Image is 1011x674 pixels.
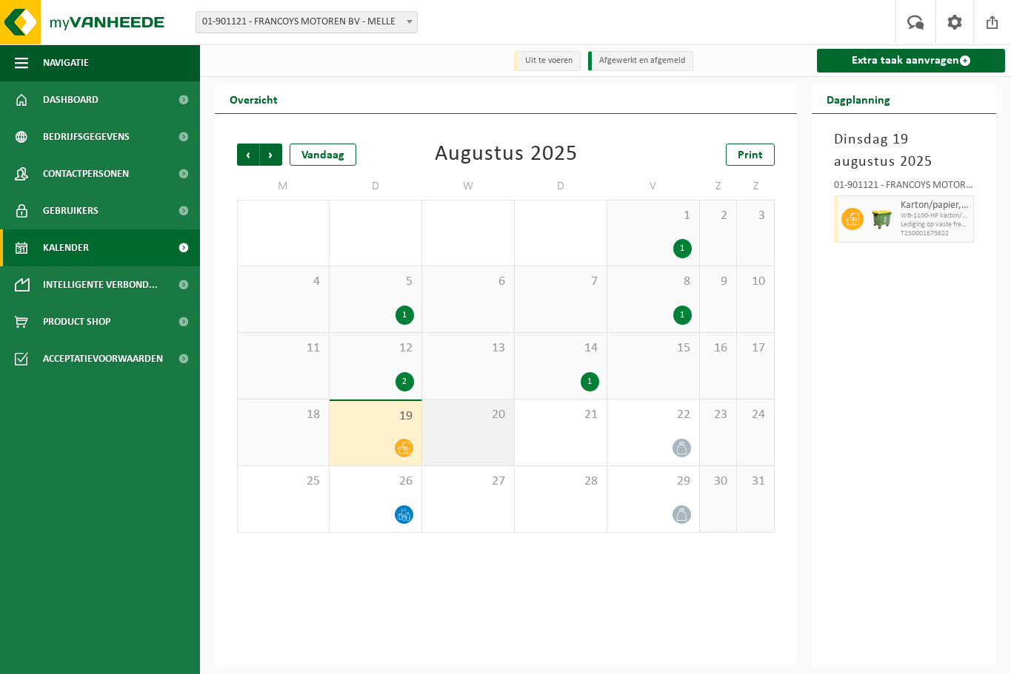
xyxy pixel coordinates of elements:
span: 20 [430,407,507,423]
span: Print [738,149,763,161]
span: 3 [744,208,767,224]
span: 13 [430,340,507,357]
span: 15 [615,340,692,357]
span: 22 [615,407,692,423]
span: 27 [430,474,507,490]
div: Vandaag [290,144,356,166]
a: Extra taak aanvragen [817,49,1005,73]
td: D [330,173,422,200]
span: 11 [245,340,321,357]
span: Volgende [260,144,282,166]
div: 1 [396,306,414,325]
span: 5 [337,274,414,290]
span: Navigatie [43,44,89,81]
span: 18 [245,407,321,423]
span: 6 [430,274,507,290]
span: Bedrijfsgegevens [43,118,130,155]
span: 24 [744,407,767,423]
span: 16 [707,340,730,357]
span: 28 [522,474,599,490]
h2: Dagplanning [812,84,905,113]
div: 2 [396,372,414,391]
span: 7 [522,274,599,290]
span: Lediging op vaste frequentie [901,220,970,229]
span: 9 [707,274,730,290]
span: 01-901121 - FRANCOYS MOTOREN BV - MELLE [196,11,418,33]
td: Z [700,173,738,200]
li: Uit te voeren [514,51,581,71]
span: 8 [615,274,692,290]
span: 2 [707,208,730,224]
span: 30 [707,474,730,490]
span: 23 [707,407,730,423]
span: 01-901121 - FRANCOYS MOTOREN BV - MELLE [196,12,417,33]
span: Karton/papier, los (bedrijven) [901,200,970,212]
span: Intelligente verbond... [43,266,158,303]
div: Augustus 2025 [435,144,578,166]
span: 29 [615,474,692,490]
span: 10 [744,274,767,290]
span: 12 [337,340,414,357]
span: T250001675622 [901,229,970,238]
span: 26 [337,474,414,490]
img: WB-1100-HPE-GN-50 [871,208,893,230]
span: 25 [245,474,321,490]
div: 01-901121 - FRANCOYS MOTOREN BV - MELLE [834,181,974,195]
span: 17 [744,340,767,357]
span: Gebruikers [43,192,99,229]
li: Afgewerkt en afgemeld [588,51,693,71]
span: 1 [615,208,692,224]
div: 1 [581,372,599,391]
span: Product Shop [43,303,110,340]
span: Acceptatievoorwaarden [43,340,163,377]
td: V [607,173,700,200]
td: W [422,173,515,200]
div: 1 [673,239,692,258]
td: M [237,173,330,200]
span: 14 [522,340,599,357]
span: 31 [744,474,767,490]
span: 4 [245,274,321,290]
span: WB-1100-HP karton/papier, los (bedrijven) [901,212,970,220]
a: Print [726,144,775,166]
h2: Overzicht [215,84,293,113]
span: Kalender [43,229,89,266]
span: Dashboard [43,81,99,118]
div: 1 [673,306,692,325]
span: 19 [337,408,414,425]
span: 21 [522,407,599,423]
h3: Dinsdag 19 augustus 2025 [834,129,974,173]
span: Vorige [237,144,259,166]
td: D [515,173,607,200]
span: Contactpersonen [43,155,129,192]
td: Z [737,173,775,200]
